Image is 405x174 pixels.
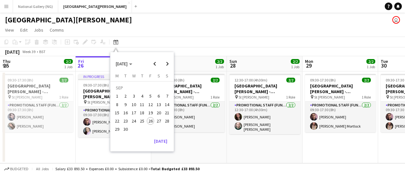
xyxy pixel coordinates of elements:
h3: [GEOGRAPHIC_DATA][PERSON_NAME] - Fundraising [305,83,376,94]
button: 27-09-2025 [155,117,163,125]
span: S [158,73,160,79]
button: 23-09-2025 [121,117,130,125]
button: 14-09-2025 [163,100,171,109]
div: In progress09:30-17:30 (8h)2/2[GEOGRAPHIC_DATA][PERSON_NAME] - Fundraising St [PERSON_NAME]1 Role... [78,74,149,137]
app-card-role: Promotional Staff (Fundraiser)2/209:30-17:30 (8h)[PERSON_NAME][PERSON_NAME] [3,102,73,132]
a: Comms [47,26,66,34]
span: Total Budgeted £33 893.50 [151,166,199,171]
span: 5 [147,93,154,100]
span: 8 [114,101,121,108]
span: 4 [138,93,146,100]
button: 21-09-2025 [163,109,171,117]
div: 1 Job [215,64,224,69]
span: 24 [130,117,138,125]
button: 19-09-2025 [146,109,154,117]
span: St [PERSON_NAME] [87,100,118,105]
td: SEP [113,84,171,92]
app-user-avatar: Bala McAlinn [392,16,400,24]
span: Week 39 [21,49,37,54]
span: 2/2 [215,59,224,64]
span: 12:30-17:00 (4h30m) [234,78,267,82]
span: 09:30-17:30 (8h) [83,83,109,87]
h3: [GEOGRAPHIC_DATA][PERSON_NAME] - Fundraising [78,88,149,99]
button: 20-09-2025 [155,109,163,117]
span: 22 [114,117,121,125]
span: 7 [163,93,171,100]
span: 21 [163,109,171,117]
span: 28 [163,117,171,125]
app-job-card: 12:30-17:00 (4h30m)2/2[GEOGRAPHIC_DATA][PERSON_NAME] - Fundraising St [PERSON_NAME]1 RolePromotio... [229,74,300,134]
span: 14 [163,101,171,108]
app-job-card: 09:30-17:30 (8h)2/2[GEOGRAPHIC_DATA][PERSON_NAME] - Fundraising St [PERSON_NAME]1 RolePromotional... [305,74,376,132]
span: View [5,27,14,33]
span: T [141,73,143,79]
div: 08:30-16:30 (8h)2/2[GEOGRAPHIC_DATA][PERSON_NAME] - Fundraising St [PERSON_NAME]1 RolePromotional... [154,74,225,132]
span: 2/2 [64,59,73,64]
app-card-role: Promotional Staff (Fundraiser)2/209:30-17:30 (8h)[PERSON_NAME][PERSON_NAME] Mortlock [305,102,376,132]
span: 15 [114,109,121,117]
button: 01-09-2025 [113,92,121,100]
span: 13 [155,101,163,108]
span: Budgeted [10,167,28,171]
span: 1 Role [362,95,371,99]
span: 26 [147,117,154,125]
span: 10 [130,101,138,108]
span: 12 [147,101,154,108]
span: 11 [138,101,146,108]
span: 2/2 [59,78,68,82]
button: Previous month [148,57,161,70]
span: 29 [114,126,121,133]
span: 30 [122,126,129,133]
app-card-role: Promotional Staff (Fundraiser)2/209:30-17:30 (8h)[PERSON_NAME][PERSON_NAME] [78,107,149,137]
span: 1 Role [286,95,295,99]
span: F [149,73,152,79]
h3: [GEOGRAPHIC_DATA][PERSON_NAME] - Fundraising [229,83,300,94]
button: 09-09-2025 [121,100,130,109]
span: 18 [138,109,146,117]
span: 28 [228,62,237,69]
button: 05-09-2025 [146,92,154,100]
a: View [3,26,16,34]
button: 08-09-2025 [113,100,121,109]
span: 6 [155,93,163,100]
span: Thu [3,58,10,64]
button: 04-09-2025 [138,92,146,100]
button: 11-09-2025 [138,100,146,109]
button: Next month [161,57,174,70]
span: St [PERSON_NAME] [314,95,345,99]
span: 2/2 [291,59,300,64]
span: 1 Role [210,95,220,99]
div: 1 Job [291,64,299,69]
app-card-role: Promotional Staff (Fundraiser)2/212:30-17:00 (4h30m)[PERSON_NAME][PERSON_NAME] [PERSON_NAME] [229,102,300,134]
div: 09:30-17:30 (8h)2/2[GEOGRAPHIC_DATA][PERSON_NAME] - Fundraising St [PERSON_NAME]1 RolePromotional... [3,74,73,132]
span: 2/2 [366,59,375,64]
button: 13-09-2025 [155,100,163,109]
button: Choose month and year [113,58,135,69]
div: Salary £33 893.50 + Expenses £0.00 + Subsistence £0.00 = [55,166,199,171]
button: [GEOGRAPHIC_DATA][PERSON_NAME] [58,0,132,13]
span: St [PERSON_NAME] [12,95,42,99]
span: Jobs [34,27,43,33]
span: 16 [122,109,129,117]
button: 16-09-2025 [121,109,130,117]
button: 03-09-2025 [130,92,138,100]
span: 09:30-17:30 (8h) [8,78,33,82]
span: 26 [77,62,84,69]
button: 10-09-2025 [130,100,138,109]
span: 09:30-17:30 (8h) [310,78,336,82]
button: [DATE] [152,136,170,146]
button: 07-09-2025 [163,92,171,100]
button: 06-09-2025 [155,92,163,100]
h1: [GEOGRAPHIC_DATA][PERSON_NAME] [5,15,132,25]
app-card-role: Promotional Staff (Fundraiser)2/208:30-16:30 (8h)[PERSON_NAME][PERSON_NAME] [154,102,225,132]
span: 29 [304,62,313,69]
span: 2/2 [362,78,371,82]
span: 2/2 [286,78,295,82]
span: [DATE] [116,61,128,67]
span: 9 [122,101,129,108]
button: Budgeted [3,165,29,172]
span: Fri [78,58,84,64]
button: 18-09-2025 [138,109,146,117]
